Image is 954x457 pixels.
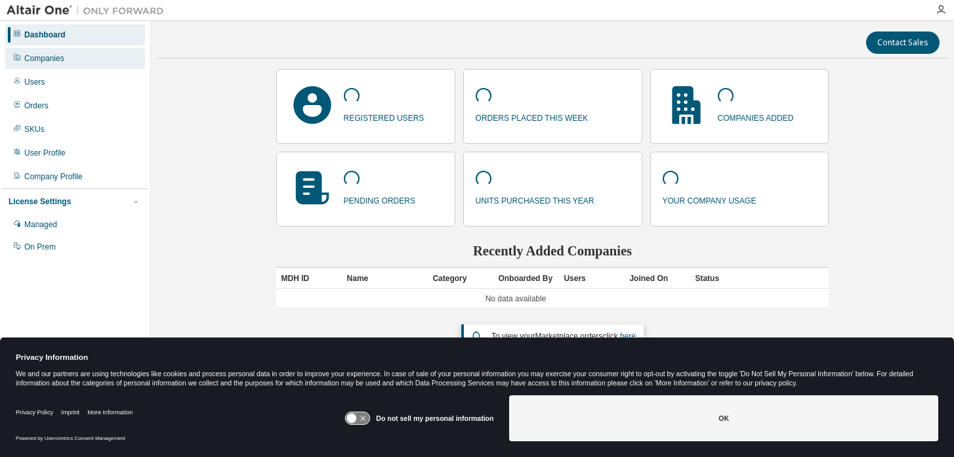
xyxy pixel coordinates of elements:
[866,32,940,54] button: Contact Sales
[9,196,71,207] div: License Settings
[24,148,66,158] div: User Profile
[24,242,56,252] div: On Prem
[24,30,66,40] div: Dashboard
[24,100,49,111] div: Orders
[281,268,337,289] div: MDH ID
[620,332,636,341] a: here
[476,109,589,124] p: orders placed this week
[24,77,45,87] div: Users
[7,4,171,17] img: Altair One
[629,268,684,289] div: Joined On
[24,53,64,64] div: Companies
[24,219,57,230] div: Managed
[491,332,636,341] span: To view your click
[718,109,794,124] p: companies added
[498,268,553,289] div: Onboarded By
[276,289,756,309] td: No data available
[276,242,829,259] h2: Recently Added Companies
[663,192,757,207] p: your company usage
[564,268,619,289] div: Users
[344,192,415,207] p: pending orders
[344,109,425,124] p: registered users
[476,192,594,207] p: units purchased this year
[695,268,750,289] div: Status
[24,171,83,182] div: Company Profile
[535,332,603,341] em: Marketplace orders
[347,268,423,289] div: Name
[432,268,487,289] div: Category
[24,124,45,135] div: SKUs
